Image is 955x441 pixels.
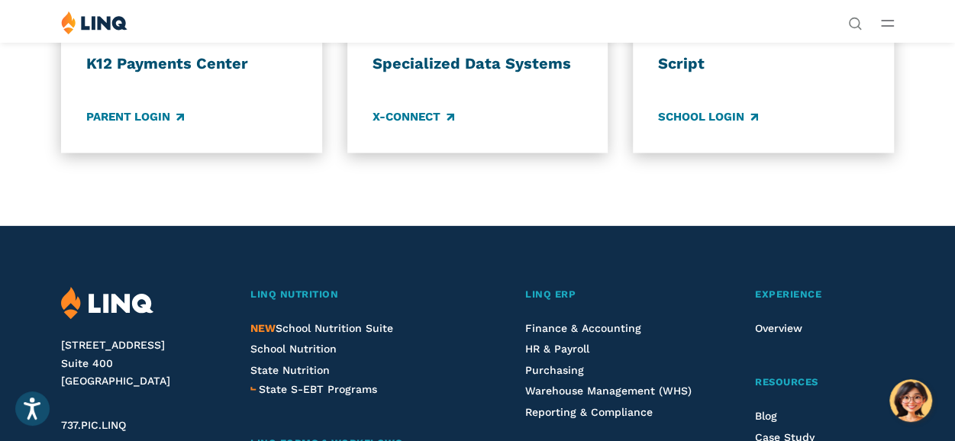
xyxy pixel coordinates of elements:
[658,54,869,74] h3: Script
[372,54,582,74] h3: Specialized Data Systems
[250,288,338,300] span: LINQ Nutrition
[86,54,297,74] h3: K12 Payments Center
[250,343,337,355] a: School Nutrition
[372,108,453,125] a: X-Connect
[525,287,693,303] a: LINQ ERP
[658,108,758,125] a: School Login
[61,336,222,391] address: [STREET_ADDRESS] Suite 400 [GEOGRAPHIC_DATA]
[525,406,653,418] a: Reporting & Compliance
[755,375,894,391] a: Resources
[848,11,862,29] nav: Utility Navigation
[755,376,818,388] span: Resources
[755,410,777,422] a: Blog
[755,322,802,334] a: Overview
[61,11,127,34] img: LINQ | K‑12 Software
[61,419,126,431] span: 737.PIC.LINQ
[755,288,821,300] span: Experience
[250,322,276,334] span: NEW
[525,364,584,376] a: Purchasing
[250,322,393,334] a: NEWSchool Nutrition Suite
[259,381,377,398] a: State S-EBT Programs
[848,15,862,29] button: Open Search Bar
[881,14,894,31] button: Open Main Menu
[525,288,576,300] span: LINQ ERP
[525,322,641,334] a: Finance & Accounting
[525,343,589,355] a: HR & Payroll
[889,379,932,422] button: Hello, have a question? Let’s chat.
[259,383,377,395] span: State S-EBT Programs
[755,287,894,303] a: Experience
[250,322,393,334] span: School Nutrition Suite
[250,287,463,303] a: LINQ Nutrition
[250,364,330,376] a: State Nutrition
[525,385,692,397] a: Warehouse Management (WHS)
[61,287,153,320] img: LINQ | K‑12 Software
[86,108,184,125] a: Parent Login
